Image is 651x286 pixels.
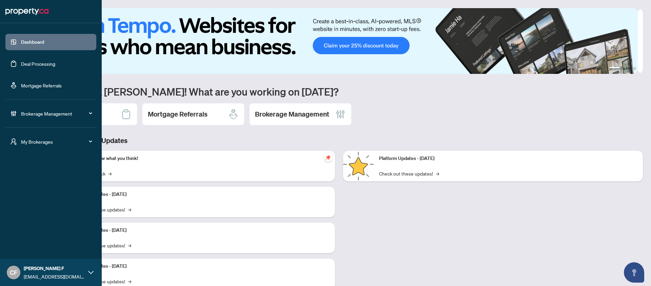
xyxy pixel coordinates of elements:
[148,109,208,119] h2: Mortgage Referrals
[436,170,439,177] span: →
[35,8,638,74] img: Slide 0
[21,138,92,145] span: My Brokerages
[71,155,330,162] p: We want to hear what you think!
[35,136,643,145] h3: Brokerage & Industry Updates
[24,273,85,280] span: [EMAIL_ADDRESS][DOMAIN_NAME]
[379,155,637,162] p: Platform Updates - [DATE]
[379,170,439,177] a: Check out these updates!→
[609,67,620,70] button: 1
[21,82,62,88] a: Mortgage Referrals
[108,170,112,177] span: →
[633,67,636,70] button: 4
[623,67,625,70] button: 2
[128,206,131,213] span: →
[255,109,329,119] h2: Brokerage Management
[21,110,92,117] span: Brokerage Management
[128,278,131,285] span: →
[71,263,330,270] p: Platform Updates - [DATE]
[5,6,48,17] img: logo
[24,265,85,272] span: [PERSON_NAME] F
[128,242,131,249] span: →
[21,61,55,67] a: Deal Processing
[71,191,330,198] p: Platform Updates - [DATE]
[624,262,644,283] button: Open asap
[628,67,631,70] button: 3
[324,154,332,162] span: pushpin
[35,85,643,98] h1: Welcome back [PERSON_NAME]! What are you working on [DATE]?
[21,39,44,45] a: Dashboard
[71,227,330,234] p: Platform Updates - [DATE]
[10,268,17,277] span: CF
[343,151,374,181] img: Platform Updates - June 23, 2025
[10,138,17,145] span: user-switch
